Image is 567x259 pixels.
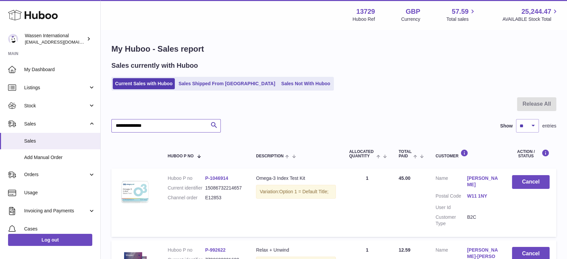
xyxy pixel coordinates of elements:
[435,149,499,158] div: Customer
[446,7,476,22] a: 57.59 Total sales
[399,150,412,158] span: Total paid
[25,39,99,45] span: [EMAIL_ADDRESS][DOMAIN_NAME]
[435,175,467,190] dt: Name
[502,16,559,22] span: AVAILABLE Stock Total
[205,247,225,253] a: P-992622
[435,214,467,227] dt: Customer Type
[205,185,243,191] dd: 15086732214657
[24,103,88,109] span: Stock
[176,78,277,89] a: Sales Shipped From [GEOGRAPHIC_DATA]
[118,175,152,209] img: Omega-3_Index_Test_Kit_2_1.jpg
[24,171,88,178] span: Orders
[467,214,499,227] dd: B2C
[356,7,375,16] strong: 13729
[24,66,95,73] span: My Dashboard
[25,33,85,45] div: Wassen International
[24,208,88,214] span: Invoicing and Payments
[113,78,175,89] a: Current Sales with Huboo
[279,78,332,89] a: Sales Not With Huboo
[521,7,551,16] span: 25,244.47
[435,204,467,211] dt: User Id
[168,154,194,158] span: Huboo P no
[168,175,205,182] dt: Huboo P no
[256,185,336,199] div: Variation:
[512,175,550,189] button: Cancel
[406,7,420,16] strong: GBP
[8,234,92,246] a: Log out
[24,190,95,196] span: Usage
[111,61,198,70] h2: Sales currently with Huboo
[205,175,228,181] a: P-1046914
[467,193,499,199] a: W11 1NY
[401,16,420,22] div: Currency
[256,154,283,158] span: Description
[168,195,205,201] dt: Channel order
[24,121,88,127] span: Sales
[111,44,556,54] h1: My Huboo - Sales report
[24,138,95,144] span: Sales
[452,7,468,16] span: 57.59
[399,247,410,253] span: 12.59
[24,154,95,161] span: Add Manual Order
[353,16,375,22] div: Huboo Ref
[349,150,375,158] span: ALLOCATED Quantity
[500,123,513,129] label: Show
[502,7,559,22] a: 25,244.47 AVAILABLE Stock Total
[256,247,336,253] div: Relax + Unwind
[205,195,243,201] dd: E12853
[512,149,550,158] div: Action / Status
[343,168,392,237] td: 1
[256,175,336,182] div: Omega-3 Index Test Kit
[168,185,205,191] dt: Current identifier
[446,16,476,22] span: Total sales
[8,34,18,44] img: gemma.moses@wassen.com
[435,193,467,201] dt: Postal Code
[24,85,88,91] span: Listings
[467,175,499,188] a: [PERSON_NAME]
[279,189,328,194] span: Option 1 = Default Title;
[24,226,95,232] span: Cases
[542,123,556,129] span: entries
[399,175,410,181] span: 45.00
[168,247,205,253] dt: Huboo P no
